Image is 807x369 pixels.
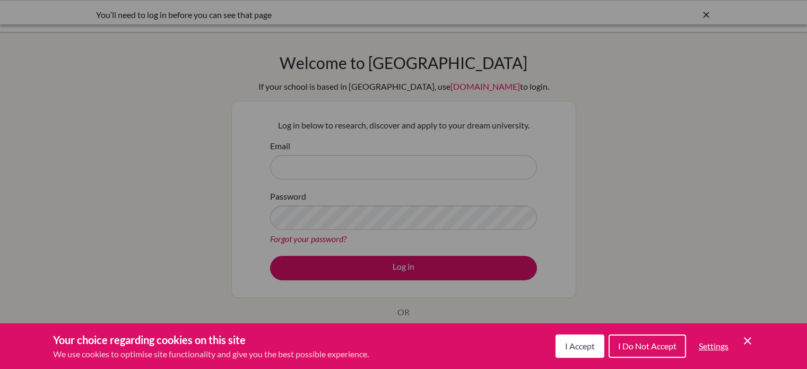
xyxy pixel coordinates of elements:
[609,334,686,358] button: I Do Not Accept
[741,334,754,347] button: Save and close
[565,341,595,351] span: I Accept
[699,341,728,351] span: Settings
[53,348,369,361] p: We use cookies to optimise site functionality and give you the best possible experience.
[690,336,737,357] button: Settings
[618,341,676,351] span: I Do Not Accept
[556,334,604,358] button: I Accept
[53,332,369,348] h3: Your choice regarding cookies on this site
